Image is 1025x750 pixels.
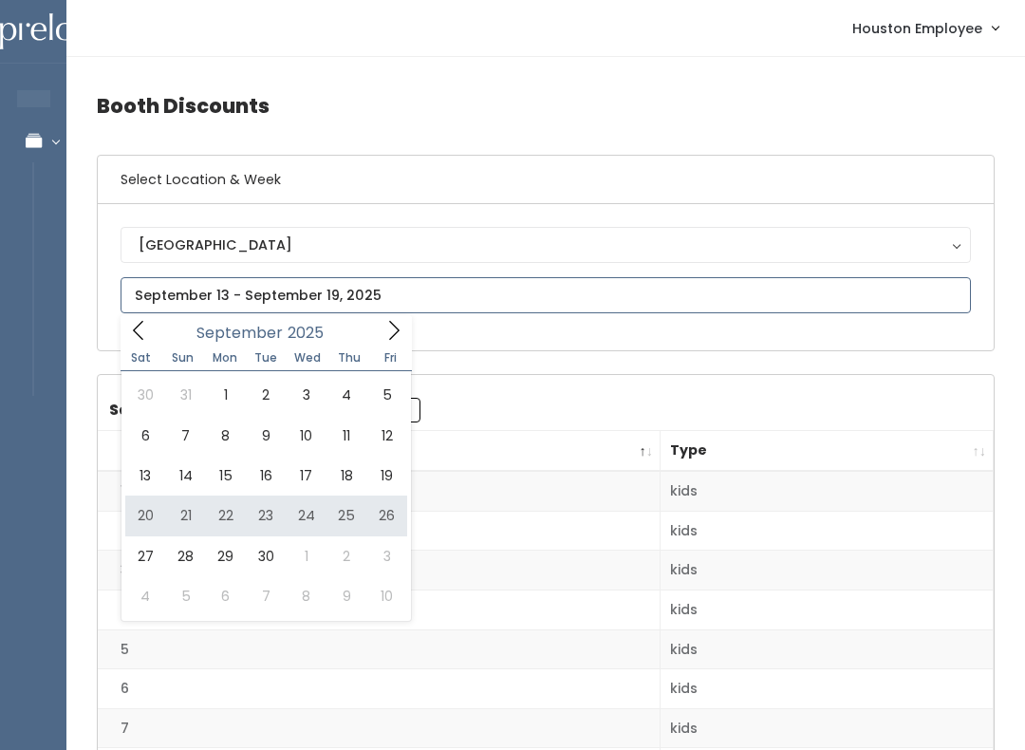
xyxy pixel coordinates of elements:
[661,471,994,511] td: kids
[246,456,286,496] span: September 16, 2025
[661,629,994,669] td: kids
[366,576,406,616] span: October 10, 2025
[125,496,165,535] span: September 20, 2025
[246,496,286,535] span: September 23, 2025
[246,416,286,456] span: September 9, 2025
[98,551,661,591] td: 3
[125,576,165,616] span: October 4, 2025
[366,496,406,535] span: September 26, 2025
[125,456,165,496] span: September 13, 2025
[109,398,420,422] label: Search:
[206,576,246,616] span: October 6, 2025
[206,375,246,415] span: September 1, 2025
[165,576,205,616] span: October 5, 2025
[661,511,994,551] td: kids
[165,456,205,496] span: September 14, 2025
[125,416,165,456] span: September 6, 2025
[98,511,661,551] td: 2
[283,321,340,345] input: Year
[98,591,661,630] td: 4
[328,352,370,364] span: Thu
[98,156,994,204] h6: Select Location & Week
[366,375,406,415] span: September 5, 2025
[366,416,406,456] span: September 12, 2025
[326,576,366,616] span: October 9, 2025
[287,456,326,496] span: September 17, 2025
[326,375,366,415] span: September 4, 2025
[121,277,971,313] input: September 13 - September 19, 2025
[287,496,326,535] span: September 24, 2025
[98,431,661,472] th: Booth Number: activate to sort column descending
[833,8,1017,48] a: Houston Employee
[287,576,326,616] span: October 8, 2025
[165,416,205,456] span: September 7, 2025
[852,18,982,39] span: Houston Employee
[206,456,246,496] span: September 15, 2025
[661,431,994,472] th: Type: activate to sort column ascending
[125,536,165,576] span: September 27, 2025
[162,352,204,364] span: Sun
[206,496,246,535] span: September 22, 2025
[97,80,995,132] h4: Booth Discounts
[246,536,286,576] span: September 30, 2025
[370,352,412,364] span: Fri
[98,708,661,748] td: 7
[206,416,246,456] span: September 8, 2025
[326,456,366,496] span: September 18, 2025
[246,375,286,415] span: September 2, 2025
[196,326,283,341] span: September
[139,234,953,255] div: [GEOGRAPHIC_DATA]
[661,669,994,709] td: kids
[98,669,661,709] td: 6
[245,352,287,364] span: Tue
[165,496,205,535] span: September 21, 2025
[165,536,205,576] span: September 28, 2025
[121,352,162,364] span: Sat
[246,576,286,616] span: October 7, 2025
[326,496,366,535] span: September 25, 2025
[165,375,205,415] span: August 31, 2025
[98,629,661,669] td: 5
[326,536,366,576] span: October 2, 2025
[125,375,165,415] span: August 30, 2025
[98,471,661,511] td: 1
[661,708,994,748] td: kids
[326,416,366,456] span: September 11, 2025
[121,227,971,263] button: [GEOGRAPHIC_DATA]
[366,456,406,496] span: September 19, 2025
[661,551,994,591] td: kids
[287,352,328,364] span: Wed
[287,536,326,576] span: October 1, 2025
[287,416,326,456] span: September 10, 2025
[206,536,246,576] span: September 29, 2025
[204,352,246,364] span: Mon
[366,536,406,576] span: October 3, 2025
[287,375,326,415] span: September 3, 2025
[661,591,994,630] td: kids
